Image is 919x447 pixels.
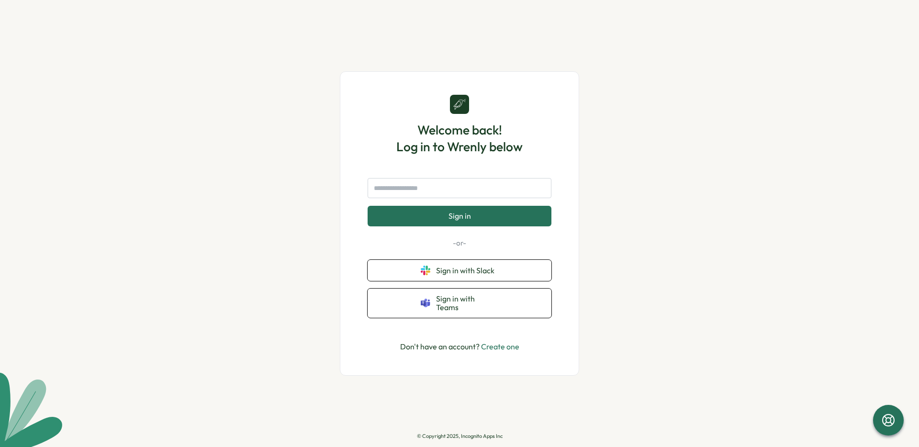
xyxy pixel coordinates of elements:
[481,342,519,351] a: Create one
[417,433,503,439] p: © Copyright 2025, Incognito Apps Inc
[436,294,498,312] span: Sign in with Teams
[396,122,523,155] h1: Welcome back! Log in to Wrenly below
[400,341,519,353] p: Don't have an account?
[448,212,471,220] span: Sign in
[368,206,551,226] button: Sign in
[368,289,551,318] button: Sign in with Teams
[368,260,551,281] button: Sign in with Slack
[368,238,551,248] p: -or-
[436,266,498,275] span: Sign in with Slack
